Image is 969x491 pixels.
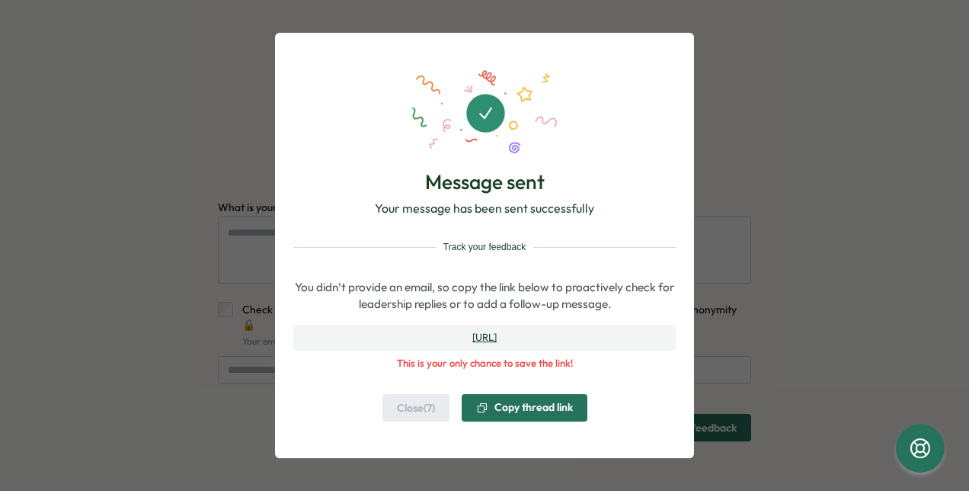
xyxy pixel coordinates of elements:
[293,279,676,313] p: You didn’t provide an email, so copy the link below to proactively check for leadership replies o...
[375,199,594,218] p: Your message has been sent successfully
[293,325,676,351] a: [URL]
[462,394,587,422] button: Copy thread link
[425,168,545,195] p: Message sent
[293,240,676,255] div: Track your feedback
[293,357,676,371] p: This is your only chance to save the link!
[476,402,573,414] div: Copy thread link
